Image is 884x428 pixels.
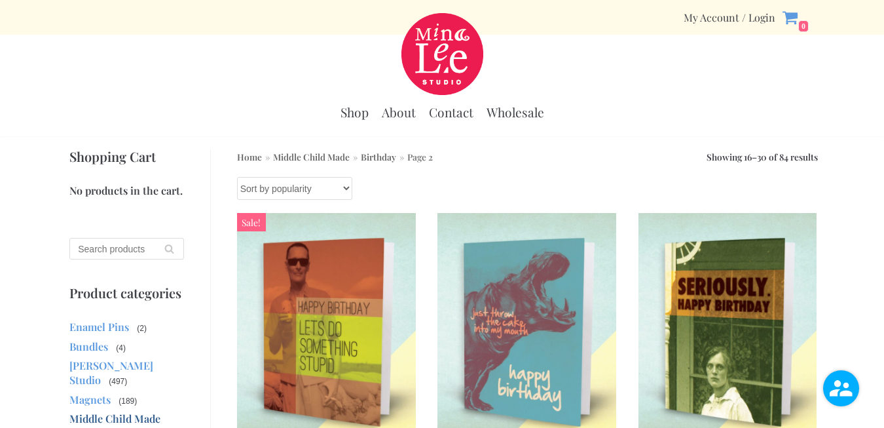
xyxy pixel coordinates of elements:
[69,149,184,164] p: Shopping Cart
[69,238,184,260] input: Search products…
[69,184,184,198] p: No products in the cart.
[237,177,352,200] select: Shop order
[782,9,809,26] a: 0
[69,340,108,353] a: Bundles
[341,98,544,127] div: Primary Menu
[69,286,184,300] p: Product categories
[396,151,407,163] span: »
[115,342,127,354] span: (4)
[401,13,483,95] a: Mina Lee Studio
[361,151,396,163] a: Birthday
[237,213,266,231] span: Sale!
[262,151,273,163] span: »
[273,151,350,163] a: Middle Child Made
[69,393,111,406] a: Magnets
[117,395,138,407] span: (189)
[155,238,184,260] button: Search
[429,104,473,121] a: Contact
[341,104,369,121] a: Shop
[69,412,160,425] a: Middle Child Made
[237,149,433,164] nav: Breadcrumb
[487,104,544,121] a: Wholesale
[136,322,148,334] span: (2)
[684,10,775,24] a: My Account / Login
[69,359,153,387] a: [PERSON_NAME] Studio
[798,20,809,32] span: 0
[69,320,129,334] a: Enamel Pins
[350,151,361,163] span: »
[707,149,818,164] p: Showing 16–30 of 84 results
[107,376,128,387] span: (497)
[684,10,775,24] div: Secondary Menu
[382,104,416,121] a: About
[237,151,262,163] a: Home
[823,370,859,406] img: user.png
